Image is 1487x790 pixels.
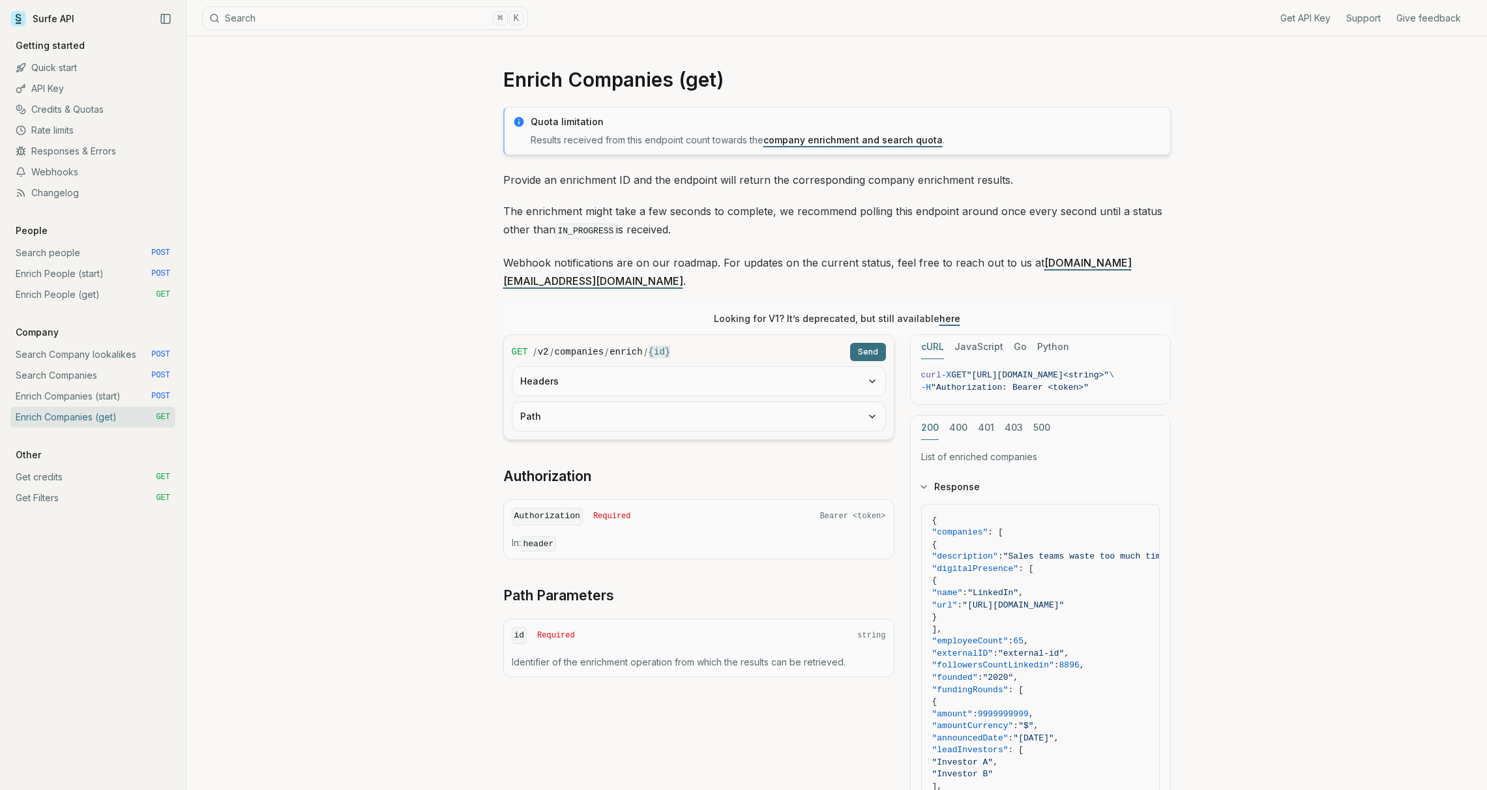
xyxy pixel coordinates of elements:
span: GET [156,289,170,300]
span: "$" [1018,721,1033,731]
span: , [1080,660,1085,670]
span: "digitalPresence" [932,564,1019,574]
span: GET [951,370,966,380]
span: , [1064,649,1069,658]
a: Give feedback [1396,12,1461,25]
span: "amount" [932,709,973,719]
span: : [958,600,963,610]
button: Response [911,470,1170,504]
span: curl [921,370,941,380]
button: Go [1014,335,1027,359]
span: "url" [932,600,958,610]
a: Enrich People (start) POST [10,263,175,284]
span: POST [151,391,170,402]
a: Rate limits [10,120,175,141]
p: Identifier of the enrichment operation from which the results can be retrieved. [512,656,886,669]
span: "2020" [983,673,1014,682]
a: Credits & Quotas [10,99,175,120]
span: : [ [1009,745,1023,755]
span: { [932,697,937,707]
span: , [1018,588,1023,598]
code: IN_PROGRESS [555,224,617,239]
a: Support [1346,12,1381,25]
button: 403 [1005,416,1023,440]
a: Enrich Companies (start) POST [10,386,175,407]
span: "external-id" [998,649,1064,658]
button: Send [850,343,886,361]
span: / [605,345,608,358]
button: Collapse Sidebar [156,9,175,29]
span: "description" [932,551,998,561]
button: Headers [512,367,885,396]
span: : [973,709,978,719]
a: Get API Key [1280,12,1331,25]
span: : [998,551,1003,561]
a: here [939,313,960,324]
span: "externalID" [932,649,994,658]
code: companies [555,345,604,358]
code: id [512,627,527,645]
span: : [962,588,967,598]
span: , [1054,733,1059,743]
span: Bearer <token> [820,511,886,521]
span: "[DATE]" [1013,733,1053,743]
a: Quick start [10,57,175,78]
span: ], [932,624,943,634]
span: "Authorization: Bearer <token>" [931,383,1089,392]
code: {id} [649,345,671,358]
a: Search Company lookalikes POST [10,344,175,365]
a: Path Parameters [503,587,614,605]
span: "LinkedIn" [967,588,1018,598]
span: "amountCurrency" [932,721,1014,731]
span: { [932,516,937,525]
span: POST [151,349,170,360]
span: Required [593,511,631,521]
span: "[URL][DOMAIN_NAME]" [962,600,1064,610]
span: : [ [1018,564,1033,574]
code: header [521,536,557,551]
p: Company [10,326,64,339]
p: Webhook notifications are on our roadmap. For updates on the current status, feel free to reach o... [503,254,1171,290]
a: Enrich People (get) GET [10,284,175,305]
code: v2 [538,345,549,358]
kbd: ⌘ [493,11,507,25]
button: Path [512,402,885,431]
p: Provide an enrichment ID and the endpoint will return the corresponding company enrichment results. [503,171,1171,189]
button: 500 [1033,416,1050,440]
a: Search people POST [10,242,175,263]
a: Authorization [503,467,591,486]
span: "employeeCount" [932,636,1009,646]
p: Looking for V1? It’s deprecated, but still available [714,312,960,325]
span: : [ [988,527,1003,537]
span: "Investor B" [932,769,994,779]
span: string [857,630,885,641]
a: Enrich Companies (get) GET [10,407,175,428]
span: GET [512,345,528,358]
span: "Investor A" [932,757,994,767]
span: -X [941,370,952,380]
span: "companies" [932,527,988,537]
span: / [644,345,647,358]
button: cURL [921,335,944,359]
span: "founded" [932,673,978,682]
span: "leadInvestors" [932,745,1009,755]
a: Responses & Errors [10,141,175,162]
p: Quota limitation [531,115,1162,128]
button: 401 [978,416,994,440]
span: \ [1109,370,1114,380]
button: 400 [949,416,967,440]
span: "followersCountLinkedin" [932,660,1054,670]
p: In: [512,536,886,551]
code: enrich [610,345,642,358]
span: POST [151,370,170,381]
p: List of enriched companies [921,450,1160,463]
a: Webhooks [10,162,175,183]
span: GET [156,412,170,422]
h1: Enrich Companies (get) [503,68,1171,91]
span: , [993,757,998,767]
span: / [533,345,537,358]
span: POST [151,248,170,258]
span: GET [156,472,170,482]
button: Python [1037,335,1069,359]
a: Surfe API [10,9,74,29]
